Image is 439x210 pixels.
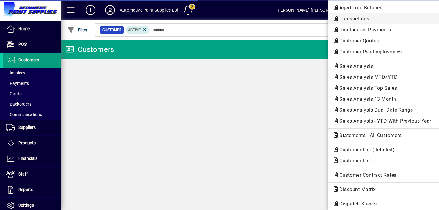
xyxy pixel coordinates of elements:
span: Statements - All Customers [333,132,405,138]
span: Sales Analysis 13 Month [333,96,399,102]
span: Customer List (detailed) [333,147,398,153]
span: Sales Analysis MTD/YTD [333,74,401,80]
span: Dispatch Sheets [333,201,380,207]
span: Customer Pending Invoices [333,49,405,55]
span: Customer List [333,158,374,164]
span: Discount Matrix [333,186,379,192]
span: Customer Contract Rates [333,172,400,178]
span: Customer Quotes [333,38,382,44]
span: Aged Trial Balance [333,5,385,11]
span: Transactions [333,16,372,22]
span: Sales Analysis Dual Date Range [333,107,416,113]
span: Sales Analysis [333,63,376,69]
span: Sales Analysis Top Sales [333,85,400,91]
span: Unallocated Payments [333,27,394,33]
span: Sales Analysis - YTD With Previous Year [333,118,434,124]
